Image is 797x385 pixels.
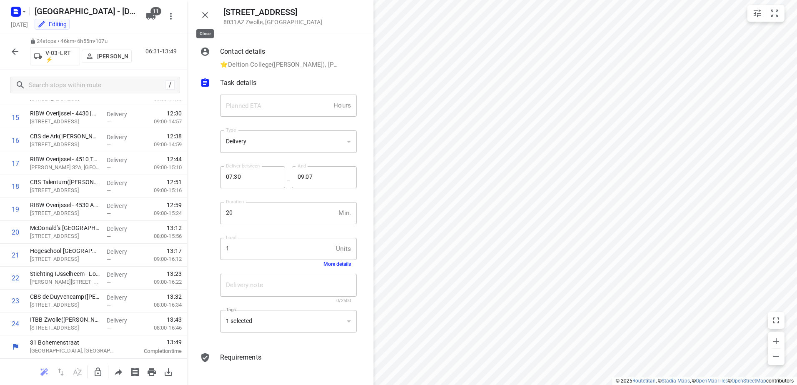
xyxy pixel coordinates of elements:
button: Fit zoom [766,5,783,22]
p: Completion time [127,347,182,355]
div: 16 [12,137,19,145]
p: 08:00-15:56 [140,232,182,240]
p: Hogeschool Windesheim - Buitenlocatie Zwolle - Zwinc(Marlou of Rene Meijer zu Schlochtern of Bakker) [30,247,100,255]
span: — [107,187,111,194]
div: 23 [12,297,19,305]
span: 12:30 [167,109,182,117]
p: [STREET_ADDRESS] [30,232,100,240]
div: 18 [12,182,19,190]
button: [PERSON_NAME] [82,50,132,63]
span: 13:23 [167,270,182,278]
span: 13:49 [127,338,182,346]
span: — [107,302,111,308]
div: 24 [12,320,19,328]
p: Delivery [107,110,138,118]
p: [GEOGRAPHIC_DATA], [GEOGRAPHIC_DATA] [30,347,117,355]
div: 22 [12,274,19,282]
div: 17 [12,160,19,167]
div: 20 [12,228,19,236]
p: 09:00-14:59 [140,140,182,149]
button: Unlock route [90,364,106,380]
div: 1 selected [220,310,357,333]
p: 24 stops • 46km • 6h55m [30,37,132,45]
p: Units [336,244,351,254]
p: [STREET_ADDRESS] [30,324,100,332]
p: — [285,177,292,184]
p: 8031AZ Zwolle , [GEOGRAPHIC_DATA] [223,19,322,25]
p: RIBW Overijssel - 4530 Ambulant Zwolle Zuid(Servicepunt) [30,201,100,209]
span: 12:59 [167,201,182,209]
span: Share route [110,367,127,375]
p: CBS de Duyvencamp(José ten Klooster) [30,292,100,301]
h5: Rename [31,5,139,18]
p: Delivery [107,133,138,141]
span: — [107,279,111,285]
p: 31 Bohemenstraat [30,338,117,347]
div: 19 [12,205,19,213]
p: Tak van Poortvlietware 32A, Zwolle [30,163,100,172]
div: You are currently in edit mode. [38,20,67,28]
span: Sort by time window [69,367,86,375]
span: — [107,142,111,148]
p: Task details [220,78,256,88]
div: 21 [12,251,19,259]
div: Contact details⭐Deltion College([PERSON_NAME]), [PHONE_NUMBER], [EMAIL_ADDRESS][DOMAIN_NAME] [200,47,357,70]
p: [STREET_ADDRESS] [30,255,100,263]
a: OpenMapTiles [696,378,728,384]
span: 13:12 [167,224,182,232]
p: 09:00-15:16 [140,186,182,195]
p: CBS de Ark(José ten Klooster) [30,132,100,140]
button: Map settings [749,5,766,22]
span: 13:32 [167,292,182,301]
span: Reoptimize route [36,367,53,375]
p: Delivery [107,225,138,233]
span: • [94,38,95,44]
div: / [165,80,175,90]
p: Hours [333,101,351,110]
p: 09:00-15:10 [140,163,182,172]
span: 11 [150,7,161,15]
span: 12:51 [167,178,182,186]
span: — [107,165,111,171]
p: [STREET_ADDRESS] [30,301,100,309]
p: Gedeputeerdenlaan 47, Zwolle [30,140,100,149]
span: Reverse route [53,367,69,375]
span: — [107,256,111,262]
a: Routetitan [632,378,656,384]
p: Stichting IJsselheem - Locatie Wijkverpleging Zwolle(Thess Overwater) [30,270,100,278]
div: Task details [200,78,357,90]
p: Delivery [107,247,138,256]
span: 107u [95,38,108,44]
p: Delivery [107,202,138,210]
p: ⭐Deltion College([PERSON_NAME]), [PHONE_NUMBER], [EMAIL_ADDRESS][DOMAIN_NAME] [220,60,339,70]
span: 12:44 [167,155,182,163]
div: Delivery [226,138,343,145]
p: Delivery [107,156,138,164]
input: Search stops within route [29,79,165,92]
p: Contact details [220,47,265,57]
p: Requirements [220,352,261,362]
p: Delivery [107,179,138,187]
div: small contained button group [747,5,784,22]
div: Delivery [220,130,357,153]
button: More details [323,261,351,267]
span: — [107,325,111,331]
p: 09:00-15:24 [140,209,182,217]
p: RIBW Overijssel - 4430 Muijdermanstraat(Servicepunt) [30,109,100,117]
p: 08:00-16:34 [140,301,182,309]
p: ITBB Zwolle([PERSON_NAME]) [30,315,100,324]
p: McDonald’s Zwolle - Noord(Martijn Meijer) [30,224,100,232]
span: — [107,210,111,217]
span: Download route [160,367,177,375]
p: Delivery [107,293,138,302]
p: 06:31-13:49 [145,47,180,56]
span: — [107,119,111,125]
p: V-03-LRT ⚡ [45,50,76,63]
p: Delivery [107,270,138,279]
a: Stadia Maps [662,378,690,384]
button: 11 [143,8,159,25]
p: 09:00-16:12 [140,255,182,263]
span: 13:43 [167,315,182,324]
div: 15 [12,114,19,122]
p: 08:00-16:46 [140,324,182,332]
